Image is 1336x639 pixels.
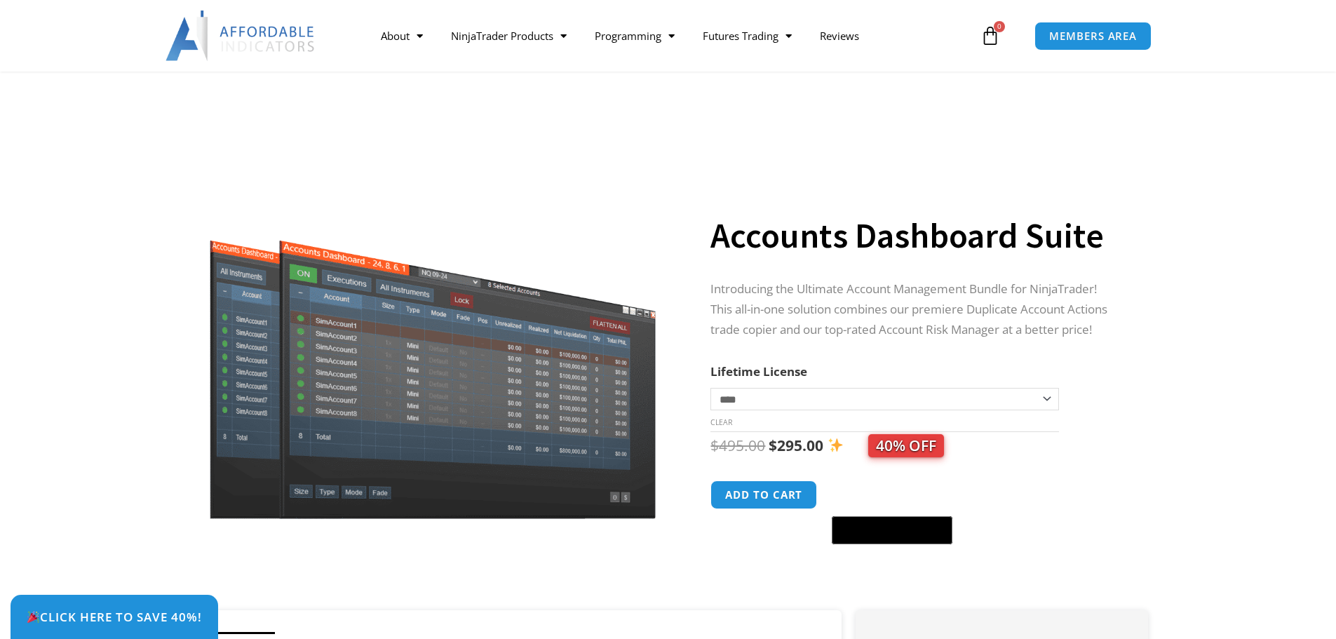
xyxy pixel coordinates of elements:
[581,20,689,52] a: Programming
[829,478,955,512] iframe: Secure express checkout frame
[710,480,817,509] button: Add to cart
[437,20,581,52] a: NinjaTrader Products
[27,611,202,623] span: Click Here to save 40%!
[367,20,437,52] a: About
[710,363,807,379] label: Lifetime License
[710,436,765,455] bdi: 495.00
[27,611,39,623] img: 🎉
[832,516,952,544] button: Buy with GPay
[710,417,732,427] a: Clear options
[11,595,218,639] a: 🎉Click Here to save 40%!
[166,11,316,61] img: LogoAI | Affordable Indicators – NinjaTrader
[208,159,659,519] img: Screenshot 2024-08-26 155710eeeee
[689,20,806,52] a: Futures Trading
[868,434,944,457] span: 40% OFF
[367,20,977,52] nav: Menu
[710,436,719,455] span: $
[769,436,777,455] span: $
[806,20,873,52] a: Reviews
[959,15,1021,56] a: 0
[769,436,823,455] bdi: 295.00
[710,211,1120,260] h1: Accounts Dashboard Suite
[1049,31,1137,41] span: MEMBERS AREA
[1034,22,1152,51] a: MEMBERS AREA
[710,279,1120,340] p: Introducing the Ultimate Account Management Bundle for NinjaTrader! This all-in-one solution comb...
[994,21,1005,32] span: 0
[828,438,843,452] img: ✨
